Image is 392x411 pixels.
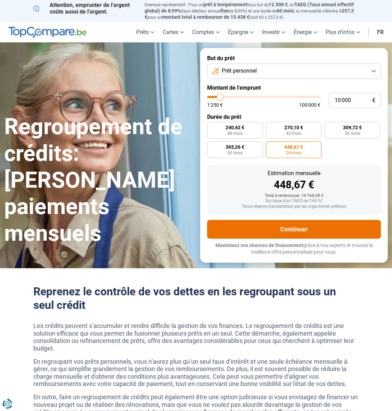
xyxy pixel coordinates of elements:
[213,199,375,204] div: Sur base d'un TAEG de 7,45 %*
[188,22,224,42] a: Comptes
[158,22,188,42] a: Cartes
[345,131,360,135] span: 36 mois
[213,204,375,209] div: *Sous réserve d'acceptation par les organismes prêteurs
[286,131,301,135] span: 42 mois
[277,8,294,14] span: 60 mois
[207,220,381,239] button: Continuer
[343,125,362,130] span: 309,72 €
[222,67,257,75] span: Prêt personnel
[224,22,258,42] a: Épargne
[284,145,303,149] span: 448,67 €
[213,180,375,190] div: 448,67 €
[289,22,321,42] a: Énergie
[4,114,192,247] h1: Regroupement de crédits: [PERSON_NAME] paiements mensuels
[373,22,388,42] a: fr
[213,171,375,176] div: Estimation mensuelle
[226,125,244,130] span: 240,42 €
[207,84,381,91] label: Montant de l'emprunt
[33,358,359,388] p: En regroupant vos prêts personnels, vous n’aurez plus qu’un seul taux d’intérêt et une seule éché...
[33,2,136,15] p: Attention, emprunter de l'argent coûte aussi de l'argent.
[372,98,375,104] span: €
[221,8,229,14] span: fixe
[132,22,158,42] a: Prêts
[286,151,301,155] span: 24 mois
[162,14,250,20] span: montant total à rembourser de 15.438 €
[33,285,359,312] h2: Reprenez le contrôle de vos dettes en les regroupant sous un seul crédit
[258,22,289,42] a: Investir
[207,102,223,107] span: 1 250 €
[227,131,243,135] span: 48 mois
[207,114,381,120] label: Durée du prêt
[226,145,244,149] span: 365,26 €
[284,125,303,130] span: 270,10 €
[227,151,243,155] span: 30 mois
[8,27,87,38] img: TopCompare
[145,2,354,14] span: TAEG (Taux annuel effectif global) de 8,99%
[213,194,375,198] div: Total à rembourser: 10 768,08 €
[299,102,320,107] span: 100 000 €
[145,2,359,20] p: Exemple représentatif : Pour un tous but de , un (taux débiteur annuel de 8,99%) et une durée de ...
[207,55,381,61] label: But du prêt
[207,64,381,79] button: Prêt personnel
[145,8,354,20] span: 257,3 €
[203,2,247,7] span: prêt à tempérament
[207,242,381,256] p: grâce à nos experts et trouvez la meilleure offre personnalisée pour vous.
[33,322,359,352] p: Les crédits peuvent s’accumuler et rendre difficile la gestion de vos finances. Le regroupement d...
[215,243,303,248] span: Maximisez vos chances de financement
[269,2,288,7] span: 12.500 €
[321,22,364,42] a: Plus d'infos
